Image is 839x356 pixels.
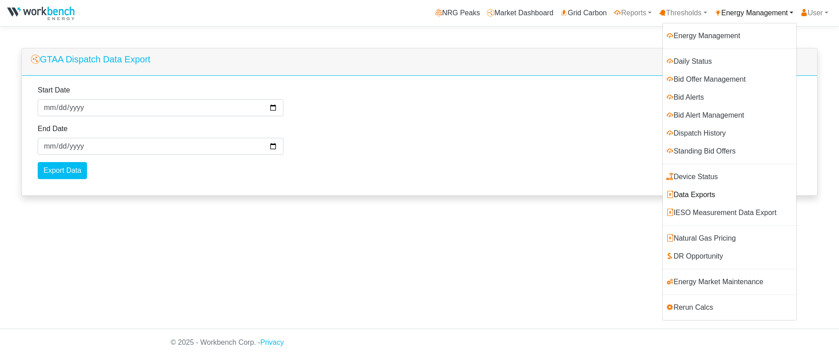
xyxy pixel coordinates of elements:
[663,142,796,160] a: Standing Bid Offers
[663,88,796,106] a: Bid Alerts
[655,4,710,22] a: Thresholds
[663,186,796,204] a: Data Exports
[483,4,557,22] a: Market Dashboard
[663,204,796,222] a: IESO Measurement Data Export
[663,247,796,265] a: DR Opportunity
[663,106,796,124] a: Bid Alert Management
[711,4,797,22] a: Energy Management
[663,27,796,45] a: Energy Management
[663,168,796,186] a: Device Status
[31,54,150,65] h5: GTAA Dispatch Data Export
[38,85,70,96] label: Start Date
[164,329,675,356] div: © 2025 - Workbench Corp. -
[38,123,68,134] label: End Date
[610,4,655,22] a: Reports
[38,162,87,179] input: Export Data
[663,124,796,142] a: Dispatch History
[663,70,796,88] a: Bid Offer Management
[663,53,796,70] a: Daily Status
[663,299,796,316] a: Rerun Calcs
[557,4,610,22] a: Grid Carbon
[797,4,832,22] a: User
[431,4,483,22] a: NRG Peaks
[7,7,74,20] img: NRGPeaks.png
[663,229,796,247] a: Natural Gas Pricing
[261,338,284,346] a: Privacy
[663,273,796,291] a: Energy Market Maintenance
